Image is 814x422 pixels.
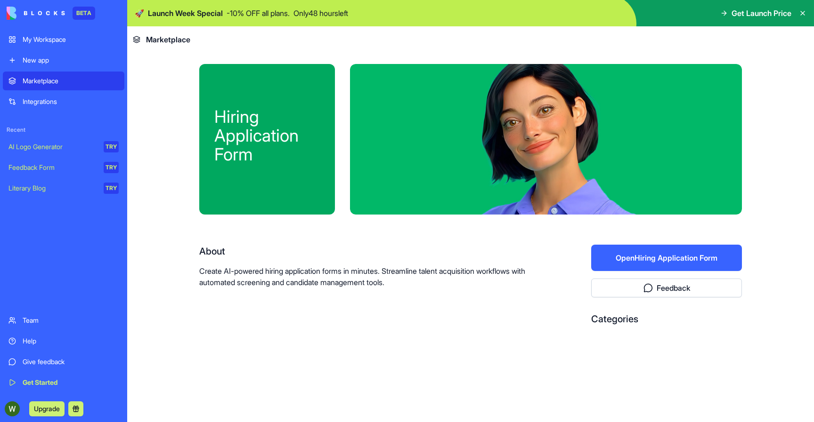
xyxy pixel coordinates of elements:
img: ACg8ocJfX902z323eJv0WgYs8to-prm3hRyyT9LVmbu9YU5sKTReeg=s96-c [5,401,20,416]
div: TRY [104,162,119,173]
span: Launch Week Special [148,8,223,19]
div: BETA [73,7,95,20]
a: Get Started [3,373,124,392]
p: - 10 % OFF all plans. [227,8,290,19]
p: Create AI-powered hiring application forms in minutes. Streamline talent acquisition workflows wi... [199,265,531,288]
a: Integrations [3,92,124,111]
span: Recent [3,126,124,134]
div: Team [23,316,119,325]
div: New app [23,56,119,65]
a: New app [3,51,124,70]
div: My Workspace [23,35,119,44]
a: Literary BlogTRY [3,179,124,198]
div: TRY [104,141,119,152]
a: Upgrade [29,404,65,413]
div: Help [23,336,119,346]
a: BETA [7,7,95,20]
div: About [199,245,531,258]
a: Team [3,311,124,330]
a: OpenHiring Application Form [591,253,742,263]
div: Feedback Form [8,163,97,172]
a: Give feedback [3,352,124,371]
span: 🚀 [135,8,144,19]
div: Get Started [23,378,119,387]
button: OpenHiring Application Form [591,245,742,271]
a: Help [3,332,124,350]
div: Literary Blog [8,183,97,193]
img: logo [7,7,65,20]
div: Integrations [23,97,119,106]
a: My Workspace [3,30,124,49]
div: TRY [104,183,119,194]
div: Hiring Application Form [214,107,320,164]
button: Feedback [591,279,742,297]
a: Marketplace [3,72,124,90]
div: Give feedback [23,357,119,366]
p: Only 48 hours left [293,8,348,19]
div: AI Logo Generator [8,142,97,151]
a: Feedback FormTRY [3,158,124,177]
span: Get Launch Price [732,8,791,19]
a: AI Logo GeneratorTRY [3,137,124,156]
span: Marketplace [146,34,190,45]
div: Categories [591,312,742,326]
div: Marketplace [23,76,119,86]
button: Upgrade [29,401,65,416]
